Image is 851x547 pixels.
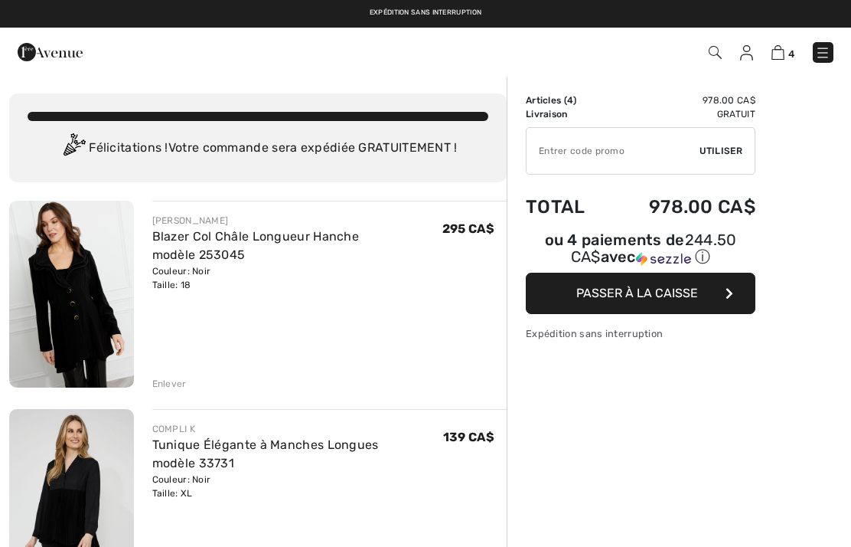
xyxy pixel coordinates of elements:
span: 139 CA$ [443,430,494,444]
img: Congratulation2.svg [58,133,89,164]
img: Panier d'achat [771,45,784,60]
span: 244.50 CA$ [571,231,737,266]
span: 4 [567,95,573,106]
div: COMPLI K [152,422,443,436]
td: Livraison [526,107,608,121]
img: Mes infos [740,45,753,61]
a: Tunique Élégante à Manches Longues modèle 33731 [152,437,379,470]
span: 4 [788,48,794,60]
button: Passer à la caisse [526,273,755,314]
span: 295 CA$ [442,221,494,236]
td: Gratuit [608,107,755,121]
div: Expédition sans interruption [526,326,755,341]
div: ou 4 paiements de244.50 CA$avecSezzle Cliquez pour en savoir plus sur Sezzle [526,233,755,273]
a: 1ère Avenue [18,44,83,58]
div: Couleur: Noir Taille: XL [152,473,443,500]
input: Code promo [527,128,699,174]
div: Couleur: Noir Taille: 18 [152,264,442,292]
span: Utiliser [699,144,742,158]
div: [PERSON_NAME] [152,214,442,228]
td: 978.00 CA$ [608,181,755,233]
div: Félicitations ! Votre commande sera expédiée GRATUITEMENT ! [28,133,488,164]
img: Menu [815,45,830,61]
div: Enlever [152,377,187,391]
a: Blazer Col Châle Longueur Hanche modèle 253045 [152,229,360,262]
td: Articles ( ) [526,93,608,107]
img: 1ère Avenue [18,37,83,67]
span: Passer à la caisse [576,286,698,300]
img: Sezzle [636,252,691,266]
td: Total [526,181,608,233]
img: Blazer Col Châle Longueur Hanche modèle 253045 [9,201,134,388]
td: 978.00 CA$ [608,93,755,107]
img: Recherche [709,46,722,59]
div: ou 4 paiements de avec [526,233,755,267]
a: 4 [771,43,794,61]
